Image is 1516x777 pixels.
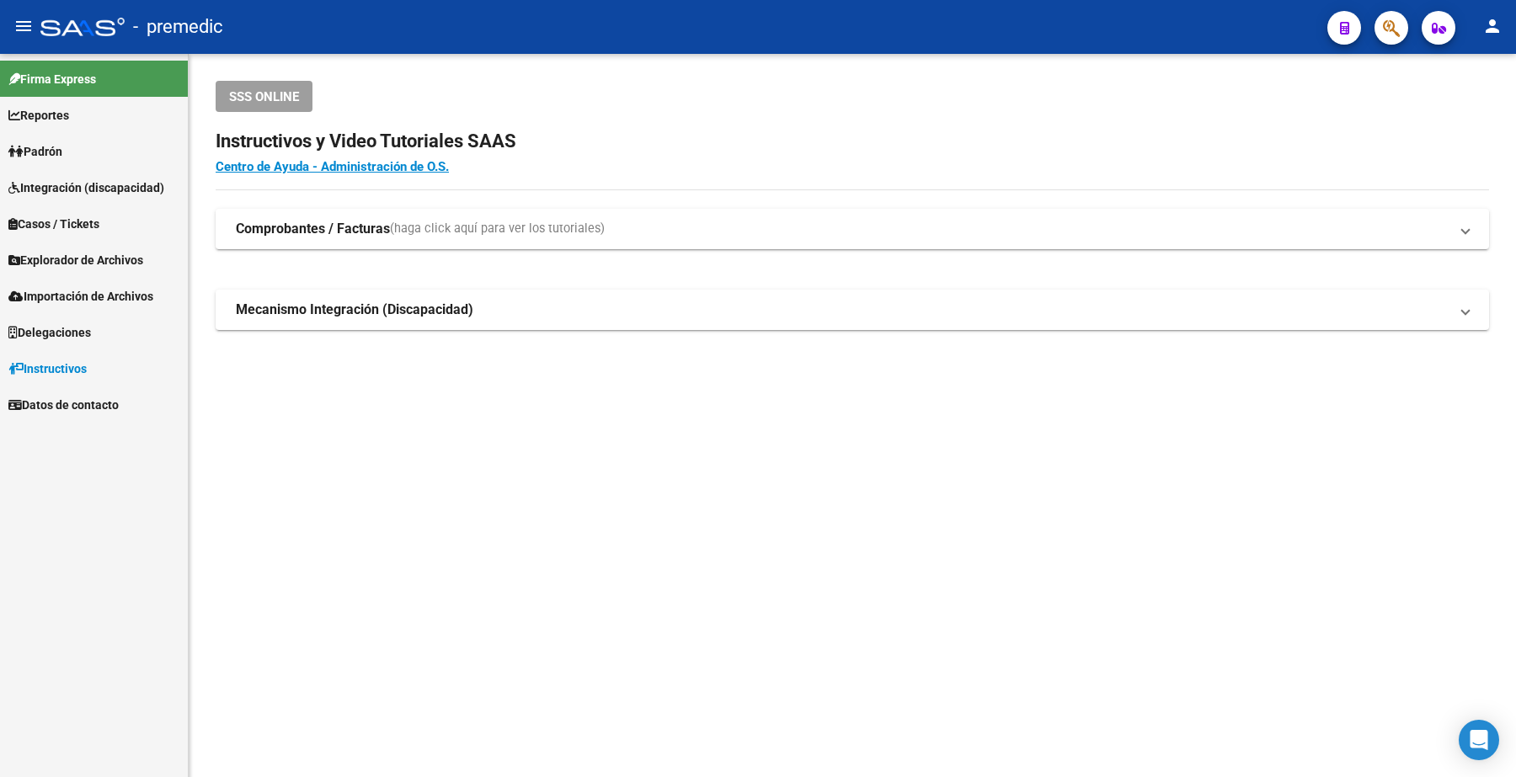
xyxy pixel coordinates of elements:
div: Open Intercom Messenger [1459,720,1499,760]
span: SSS ONLINE [229,89,299,104]
span: Padrón [8,142,62,161]
span: Casos / Tickets [8,215,99,233]
mat-icon: person [1482,16,1503,36]
mat-expansion-panel-header: Comprobantes / Facturas(haga click aquí para ver los tutoriales) [216,209,1489,249]
button: SSS ONLINE [216,81,312,112]
span: Integración (discapacidad) [8,178,164,197]
span: Importación de Archivos [8,287,153,306]
span: Explorador de Archivos [8,251,143,269]
h2: Instructivos y Video Tutoriales SAAS [216,125,1489,157]
mat-icon: menu [13,16,34,36]
span: (haga click aquí para ver los tutoriales) [390,220,605,238]
span: Datos de contacto [8,396,119,414]
span: - premedic [133,8,223,45]
span: Delegaciones [8,323,91,342]
a: Centro de Ayuda - Administración de O.S. [216,159,449,174]
strong: Mecanismo Integración (Discapacidad) [236,301,473,319]
span: Firma Express [8,70,96,88]
strong: Comprobantes / Facturas [236,220,390,238]
span: Reportes [8,106,69,125]
mat-expansion-panel-header: Mecanismo Integración (Discapacidad) [216,290,1489,330]
span: Instructivos [8,359,87,378]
